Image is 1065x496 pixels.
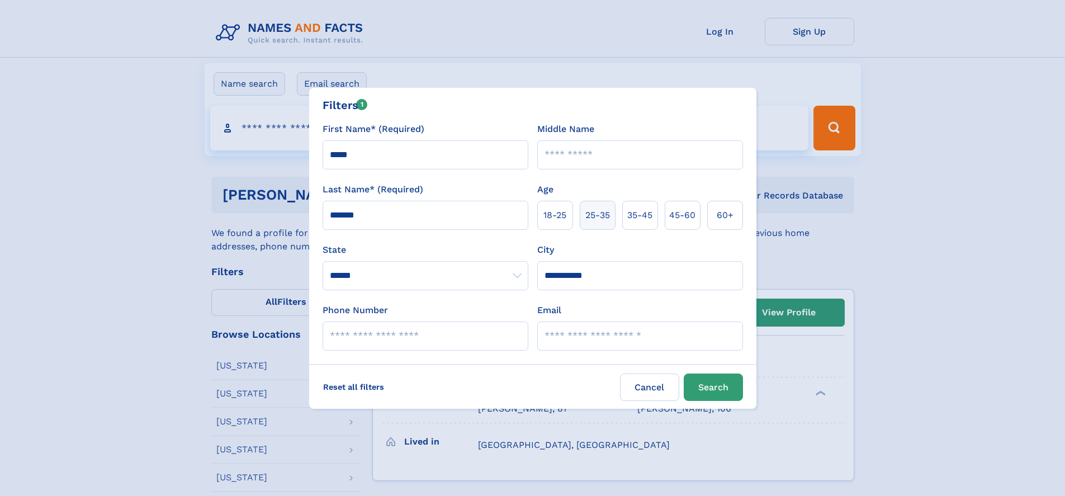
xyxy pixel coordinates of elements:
span: 35‑45 [627,209,652,222]
span: 25‑35 [585,209,610,222]
span: 18‑25 [543,209,566,222]
label: City [537,243,554,257]
label: State [323,243,528,257]
label: Age [537,183,553,196]
div: Filters [323,97,368,114]
label: Last Name* (Required) [323,183,423,196]
label: Phone Number [323,304,388,317]
span: 60+ [717,209,733,222]
label: Email [537,304,561,317]
button: Search [684,374,743,401]
label: First Name* (Required) [323,122,424,136]
span: 45‑60 [669,209,695,222]
label: Cancel [620,374,679,401]
label: Middle Name [537,122,594,136]
label: Reset all filters [316,374,391,400]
